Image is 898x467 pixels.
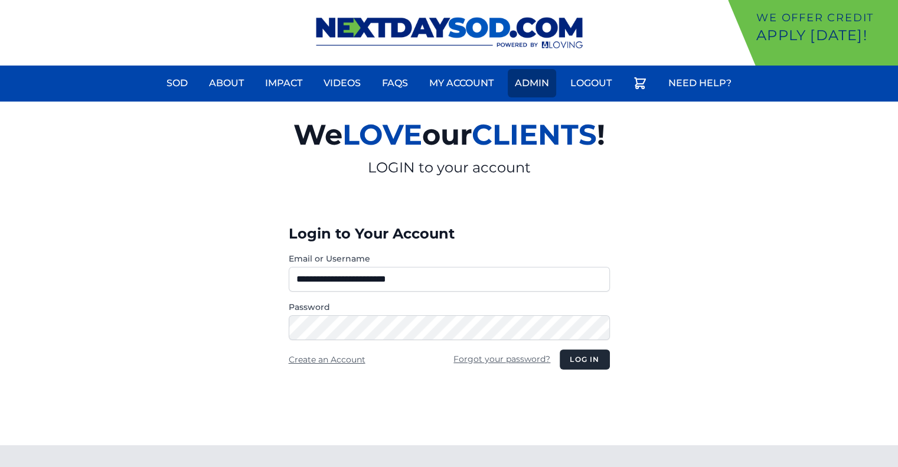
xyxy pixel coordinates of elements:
[756,9,893,26] p: We offer Credit
[508,69,556,97] a: Admin
[661,69,739,97] a: Need Help?
[202,69,251,97] a: About
[289,224,610,243] h3: Login to Your Account
[422,69,501,97] a: My Account
[159,69,195,97] a: Sod
[289,301,610,313] label: Password
[375,69,415,97] a: FAQs
[472,117,597,152] span: CLIENTS
[258,69,309,97] a: Impact
[156,158,742,177] p: LOGIN to your account
[453,354,550,364] a: Forgot your password?
[342,117,422,152] span: LOVE
[560,350,609,370] button: Log in
[316,69,368,97] a: Videos
[289,354,365,365] a: Create an Account
[156,111,742,158] h2: We our !
[563,69,619,97] a: Logout
[289,253,610,264] label: Email or Username
[756,26,893,45] p: Apply [DATE]!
